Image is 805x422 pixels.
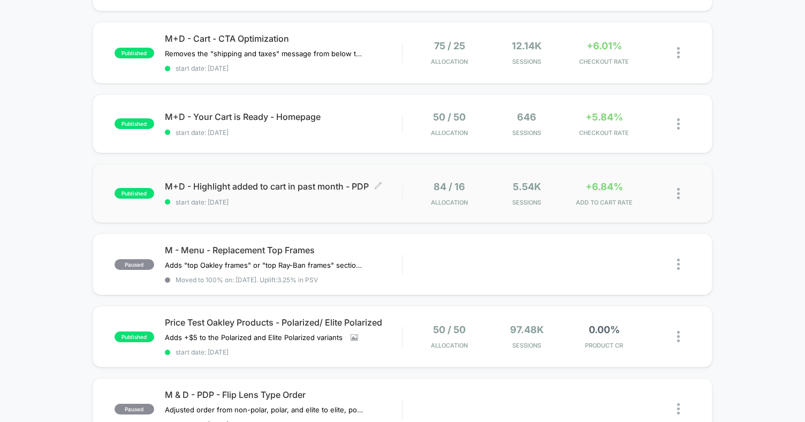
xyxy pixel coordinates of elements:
span: Price Test Oakley Products - Polarized/ Elite Polarized [165,317,402,328]
span: published [115,331,154,342]
span: 50 / 50 [433,111,466,123]
span: Moved to 100% on: [DATE] . Uplift: 3.25% in PSV [176,276,318,284]
span: start date: [DATE] [165,64,402,72]
span: +6.84% [586,181,623,192]
span: 50 / 50 [433,324,466,335]
span: start date: [DATE] [165,129,402,137]
span: start date: [DATE] [165,348,402,356]
img: close [677,47,680,58]
span: Allocation [431,129,468,137]
span: M - Menu - Replacement Top Frames [165,245,402,255]
span: Adds "top Oakley frames" or "top Ray-Ban frames" section to replacement lenses for Oakley and Ray... [165,261,363,269]
span: Allocation [431,342,468,349]
span: 5.54k [513,181,541,192]
span: M+D - Cart - CTA Optimization [165,33,402,44]
span: M+D - Your Cart is Ready - Homepage [165,111,402,122]
span: PRODUCT CR [568,342,640,349]
span: ADD TO CART RATE [568,199,640,206]
span: 12.14k [512,40,542,51]
span: 75 / 25 [434,40,465,51]
span: 97.48k [510,324,544,335]
img: close [677,403,680,415]
span: 0.00% [589,324,620,335]
span: 646 [517,111,536,123]
span: published [115,118,154,129]
span: Adjusted order from non-polar, polar, and elite to elite, polar, and non-polar in variant [165,405,363,414]
span: Allocation [431,199,468,206]
img: close [677,118,680,130]
span: M & D - PDP - Flip Lens Type Order [165,389,402,400]
img: close [677,331,680,342]
img: close [677,188,680,199]
span: paused [115,259,154,270]
span: M+D - Highlight added to cart in past month - PDP [165,181,402,192]
span: Sessions [491,129,563,137]
span: Adds +$5 to the Polarized and Elite Polarized variants [165,333,343,342]
span: CHECKOUT RATE [568,129,640,137]
span: +6.01% [587,40,622,51]
img: close [677,259,680,270]
span: CHECKOUT RATE [568,58,640,65]
span: Removes the "shipping and taxes" message from below the CTA and replaces it with message about re... [165,49,363,58]
span: Sessions [491,342,563,349]
span: start date: [DATE] [165,198,402,206]
span: published [115,48,154,58]
span: published [115,188,154,199]
span: Allocation [431,58,468,65]
span: Sessions [491,199,563,206]
span: +5.84% [586,111,623,123]
span: paused [115,404,154,415]
span: 84 / 16 [434,181,465,192]
span: Sessions [491,58,563,65]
